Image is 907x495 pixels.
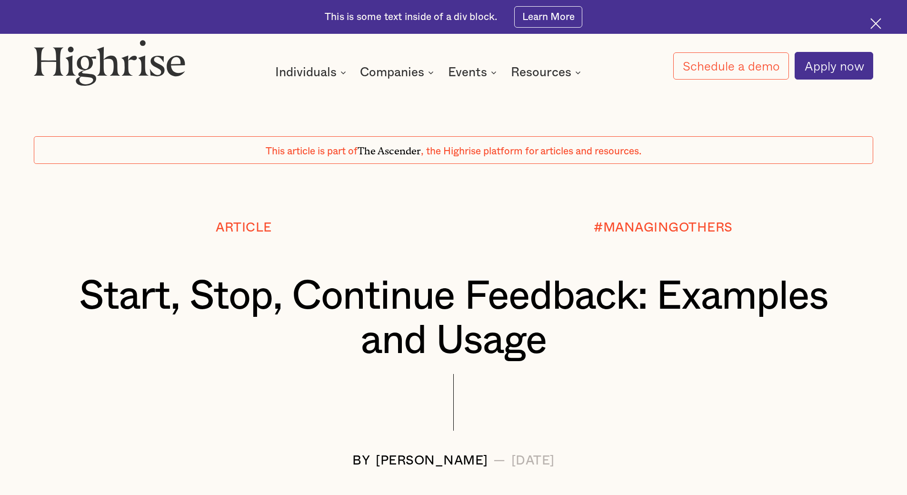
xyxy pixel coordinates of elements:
div: Individuals [275,67,349,78]
div: [DATE] [511,454,555,467]
div: BY [352,454,370,467]
div: #MANAGINGOTHERS [594,221,733,234]
a: Learn More [514,6,582,28]
a: Apply now [795,52,873,80]
a: Schedule a demo [673,52,789,80]
span: , the Highrise platform for articles and resources. [421,146,641,156]
img: Highrise logo [34,40,185,85]
span: The Ascender [358,142,421,154]
div: Events [448,67,487,78]
div: Individuals [275,67,337,78]
span: This article is part of [266,146,358,156]
div: Resources [511,67,584,78]
div: [PERSON_NAME] [376,454,488,467]
h1: Start, Stop, Continue Feedback: Examples and Usage [69,274,838,364]
div: Companies [360,67,424,78]
div: This is some text inside of a div block. [325,10,497,24]
div: — [493,454,506,467]
div: Article [216,221,272,234]
div: Resources [511,67,571,78]
div: Events [448,67,499,78]
img: Cross icon [870,18,881,29]
div: Companies [360,67,437,78]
